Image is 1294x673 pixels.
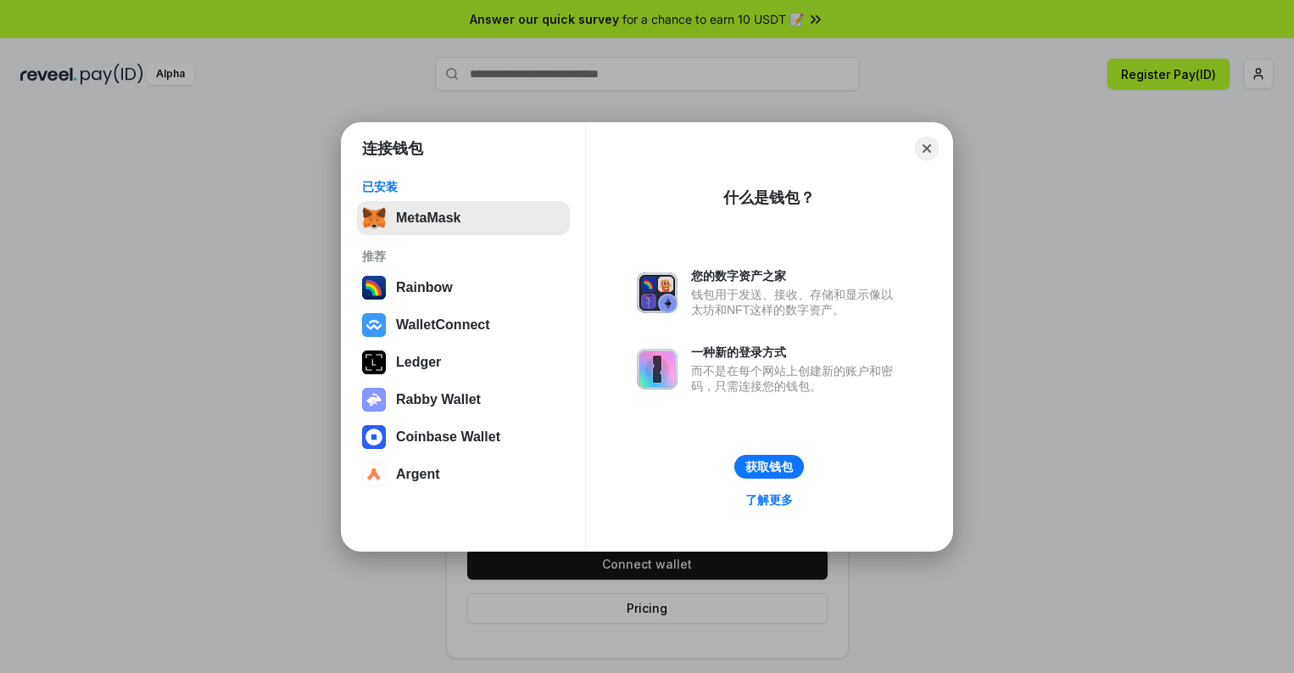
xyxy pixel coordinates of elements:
div: 已安装 [362,179,565,194]
div: 推荐 [362,249,565,264]
div: WalletConnect [396,317,490,333]
div: Coinbase Wallet [396,429,500,445]
div: 什么是钱包？ [723,188,815,208]
img: svg+xml,%3Csvg%20width%3D%22120%22%20height%3D%22120%22%20viewBox%3D%220%200%20120%20120%22%20fil... [362,276,386,300]
div: Rabby Wallet [396,392,481,407]
button: Close [915,137,939,160]
a: 了解更多 [735,489,803,511]
img: svg+xml,%3Csvg%20xmlns%3D%22http%3A%2F%2Fwww.w3.org%2F2000%2Fsvg%22%20fill%3D%22none%22%20viewBox... [637,272,678,313]
div: 一种新的登录方式 [691,345,901,360]
div: 您的数字资产之家 [691,268,901,283]
img: svg+xml,%3Csvg%20xmlns%3D%22http%3A%2F%2Fwww.w3.org%2F2000%2Fsvg%22%20width%3D%2228%22%20height%3... [362,351,386,374]
button: Coinbase Wallet [357,420,570,454]
img: svg+xml,%3Csvg%20fill%3D%22none%22%20height%3D%2233%22%20viewBox%3D%220%200%2035%2033%22%20width%... [362,206,386,230]
div: Rainbow [396,280,453,295]
div: 了解更多 [745,492,793,508]
img: svg+xml,%3Csvg%20width%3D%2228%22%20height%3D%2228%22%20viewBox%3D%220%200%2028%2028%22%20fill%3D... [362,463,386,486]
div: Ledger [396,355,441,370]
button: Rabby Wallet [357,383,570,417]
h1: 连接钱包 [362,138,423,159]
div: 而不是在每个网站上创建新的账户和密码，只需连接您的钱包。 [691,363,901,394]
div: MetaMask [396,210,460,226]
img: svg+xml,%3Csvg%20width%3D%2228%22%20height%3D%2228%22%20viewBox%3D%220%200%2028%2028%22%20fill%3D... [362,425,386,449]
img: svg+xml,%3Csvg%20width%3D%2228%22%20height%3D%2228%22%20viewBox%3D%220%200%2028%2028%22%20fill%3D... [362,313,386,337]
img: svg+xml,%3Csvg%20xmlns%3D%22http%3A%2F%2Fwww.w3.org%2F2000%2Fsvg%22%20fill%3D%22none%22%20viewBox... [637,349,678,390]
button: Rainbow [357,271,570,305]
div: Argent [396,467,440,482]
button: 获取钱包 [734,455,804,479]
button: Ledger [357,345,570,379]
button: Argent [357,457,570,491]
button: WalletConnect [357,308,570,342]
div: 获取钱包 [745,459,793,474]
button: MetaMask [357,201,570,235]
div: 钱包用于发送、接收、存储和显示像以太坊和NFT这样的数字资产。 [691,287,901,317]
img: svg+xml,%3Csvg%20xmlns%3D%22http%3A%2F%2Fwww.w3.org%2F2000%2Fsvg%22%20fill%3D%22none%22%20viewBox... [362,388,386,412]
